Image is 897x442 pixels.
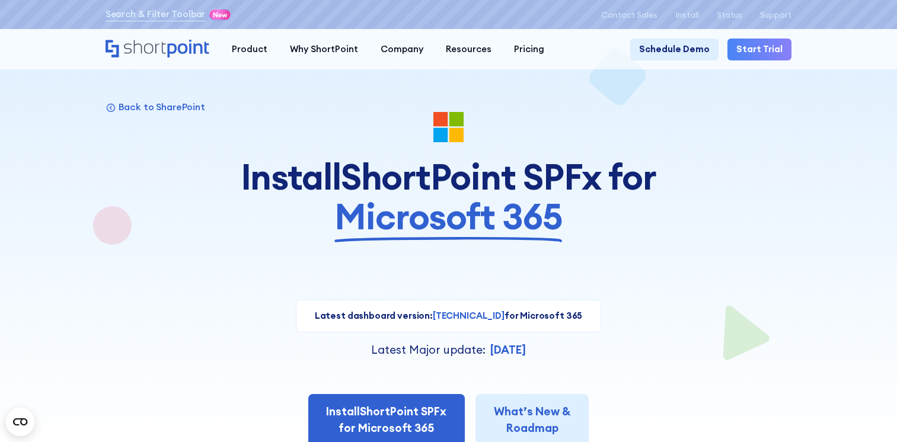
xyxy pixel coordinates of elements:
[505,310,582,321] strong: for Microsoft 365
[290,43,358,56] div: Why ShortPoint
[435,39,503,61] a: Resources
[490,342,526,357] strong: [DATE]
[279,39,369,61] a: Why ShortPoint
[106,40,210,59] a: Home
[106,8,206,21] a: Search & Filter Toolbar
[838,385,897,442] iframe: Chat Widget
[760,11,791,20] a: Support
[369,39,435,61] a: Company
[224,157,673,236] h1: ShortPoint SPFx for
[676,11,699,20] a: Install
[221,39,279,61] a: Product
[371,341,486,358] p: Latest Major update:
[6,408,34,436] button: Open CMP widget
[106,101,205,113] a: Back to SharePoint
[433,310,505,321] strong: [TECHNICAL_ID]
[717,11,742,20] a: Status
[326,404,360,418] span: Install
[727,39,791,61] a: Start Trial
[446,43,491,56] div: Resources
[514,43,544,56] div: Pricing
[119,101,205,113] p: Back to SharePoint
[232,43,267,56] div: Product
[630,39,719,61] a: Schedule Demo
[334,197,562,236] span: Microsoft 365
[241,157,341,197] span: Install
[503,39,556,61] a: Pricing
[381,43,423,56] div: Company
[315,310,433,321] strong: Latest dashboard version:
[601,11,657,20] a: Contact Sales
[838,385,897,442] div: Csevegés widget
